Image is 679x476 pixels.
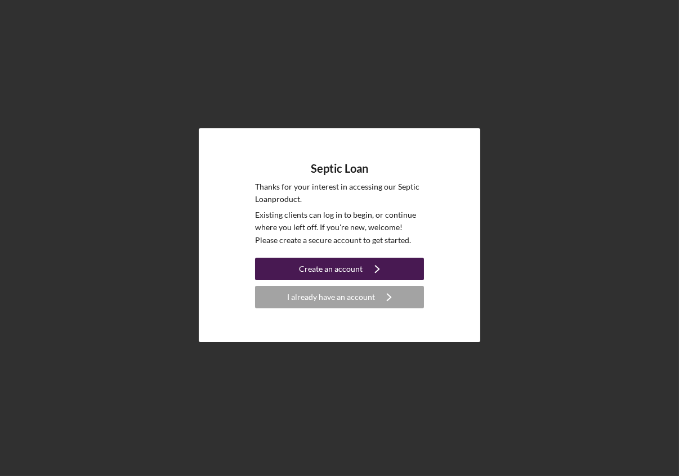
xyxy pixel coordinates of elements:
[255,181,424,206] p: Thanks for your interest in accessing our Septic Loan product.
[255,209,424,246] p: Existing clients can log in to begin, or continue where you left off. If you're new, welcome! Ple...
[311,162,368,175] h4: Septic Loan
[255,258,424,283] a: Create an account
[300,258,363,280] div: Create an account
[255,258,424,280] button: Create an account
[287,286,375,308] div: I already have an account
[255,286,424,308] button: I already have an account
